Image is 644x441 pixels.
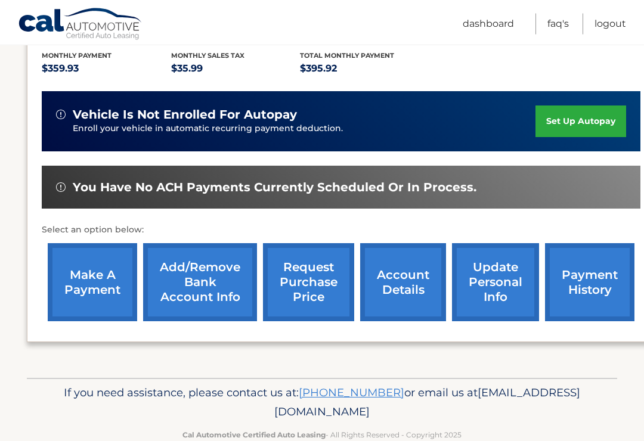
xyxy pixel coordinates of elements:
a: set up autopay [535,106,626,138]
span: [EMAIL_ADDRESS][DOMAIN_NAME] [274,386,580,419]
a: make a payment [48,244,137,322]
p: $359.93 [42,61,171,77]
a: request purchase price [263,244,354,322]
p: $395.92 [300,61,429,77]
span: You have no ACH payments currently scheduled or in process. [73,181,476,195]
p: If you need assistance, please contact us at: or email us at [45,384,599,422]
a: Cal Automotive [18,8,143,42]
a: [PHONE_NUMBER] [299,386,404,400]
a: Dashboard [463,14,514,35]
a: update personal info [452,244,539,322]
img: alert-white.svg [56,110,66,120]
p: Select an option below: [42,223,640,238]
span: Total Monthly Payment [300,52,394,60]
span: vehicle is not enrolled for autopay [73,108,297,123]
span: Monthly Payment [42,52,112,60]
a: Add/Remove bank account info [143,244,257,322]
p: Enroll your vehicle in automatic recurring payment deduction. [73,123,535,136]
a: Logout [595,14,626,35]
span: Monthly sales Tax [171,52,244,60]
strong: Cal Automotive Certified Auto Leasing [182,431,326,440]
img: alert-white.svg [56,183,66,192]
a: FAQ's [547,14,569,35]
a: account details [360,244,446,322]
p: $35.99 [171,61,301,77]
a: payment history [545,244,634,322]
